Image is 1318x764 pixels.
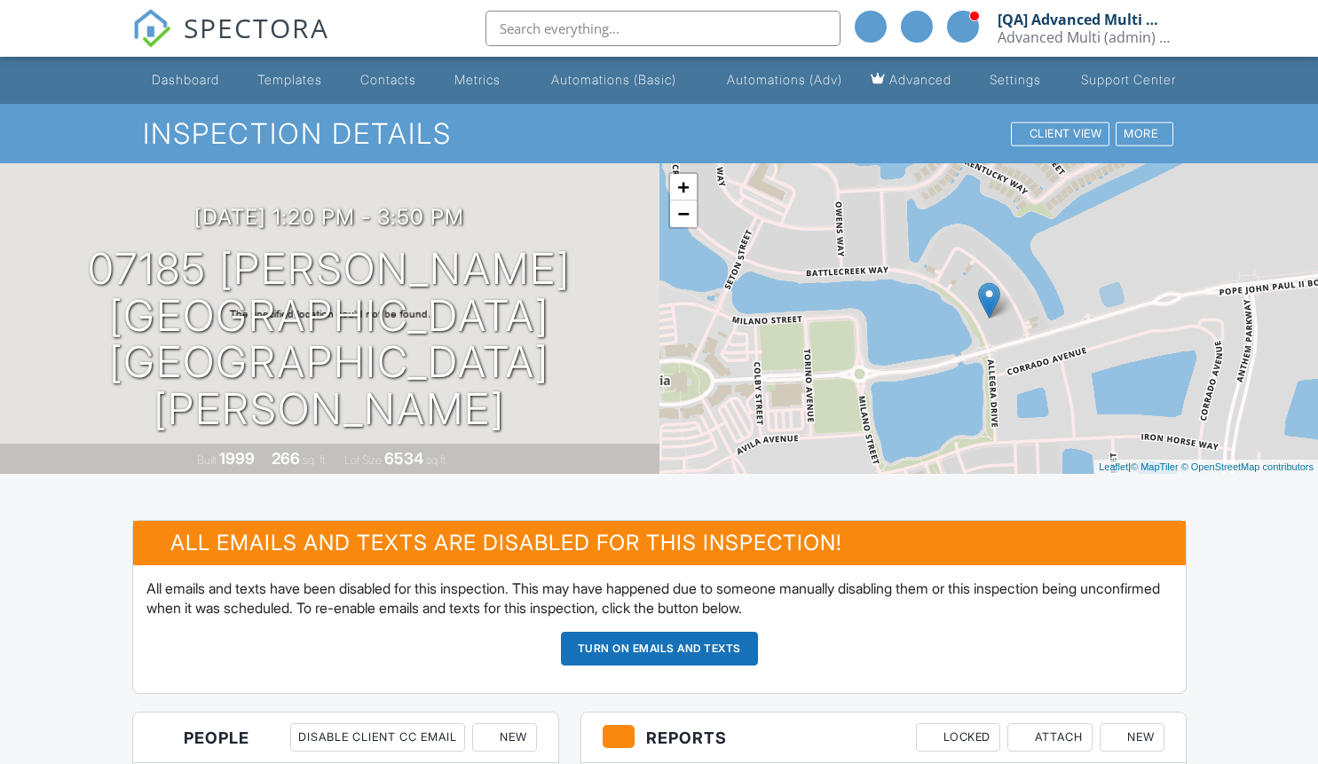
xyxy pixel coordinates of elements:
[457,90,503,105] div: Metrics
[194,223,464,247] h3: [DATE] 1:20 pm - 3:50 pm
[132,24,329,61] a: SPECTORA
[968,64,1048,114] a: Settings
[670,193,697,219] a: Zoom in
[344,471,382,484] span: Lot Size
[1099,479,1128,490] a: Leaflet
[539,64,691,114] a: Automations (Basic)
[219,467,255,485] div: 1999
[384,467,423,485] div: 6534
[1181,479,1314,490] a: © OpenStreetMap contributors
[197,471,217,484] span: Built
[1009,144,1114,157] a: Client View
[1094,477,1318,492] div: |
[358,90,414,105] div: Contacts
[485,11,841,46] input: Search everything...
[998,11,1162,28] div: [QA] Advanced Multi (admin)
[998,28,1175,46] div: Advanced Multi (admin) Company
[975,90,1027,105] div: Settings
[546,72,647,105] div: Automations (Basic)
[1131,479,1179,490] a: © MapTiler
[561,650,758,684] button: Turn on emails and texts
[450,64,525,114] a: Metrics
[426,471,448,484] span: sq.ft.
[670,219,697,246] a: Zoom out
[143,136,1174,167] h1: Inspection Details
[272,467,300,485] div: 266
[146,596,1172,636] p: All emails and texts have been disabled for this inspection. This may have happened due to someon...
[28,264,631,451] h1: 07185 [PERSON_NAME][GEOGRAPHIC_DATA] [GEOGRAPHIC_DATA][PERSON_NAME]
[251,90,316,105] div: Templates
[1069,72,1137,105] div: Support Center
[713,72,814,105] div: Automations (Adv)
[303,471,328,484] span: sq. ft.
[184,9,329,46] span: SPECTORA
[706,64,848,114] a: Automations (Advanced)
[1062,64,1183,114] a: Support Center
[1011,140,1109,164] div: Client View
[132,9,171,48] img: The Best Home Inspection Software - Spectora
[1116,140,1173,164] div: More
[870,90,932,105] div: Advanced
[143,90,210,105] div: Dashboard
[136,64,231,114] a: Dashboard
[133,540,1186,583] h3: All emails and texts are disabled for this inspection!
[351,64,436,114] a: Contacts
[863,64,954,114] a: Advanced
[244,64,336,114] a: Templates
